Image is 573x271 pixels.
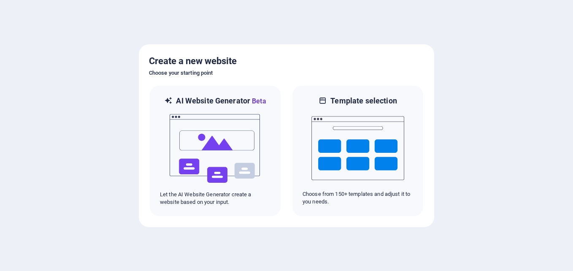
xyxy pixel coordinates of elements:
[250,97,266,105] span: Beta
[176,96,266,106] h6: AI Website Generator
[169,106,262,191] img: ai
[330,96,397,106] h6: Template selection
[149,68,424,78] h6: Choose your starting point
[292,85,424,217] div: Template selectionChoose from 150+ templates and adjust it to you needs.
[149,85,281,217] div: AI Website GeneratorBetaaiLet the AI Website Generator create a website based on your input.
[160,191,270,206] p: Let the AI Website Generator create a website based on your input.
[303,190,413,206] p: Choose from 150+ templates and adjust it to you needs.
[149,54,424,68] h5: Create a new website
